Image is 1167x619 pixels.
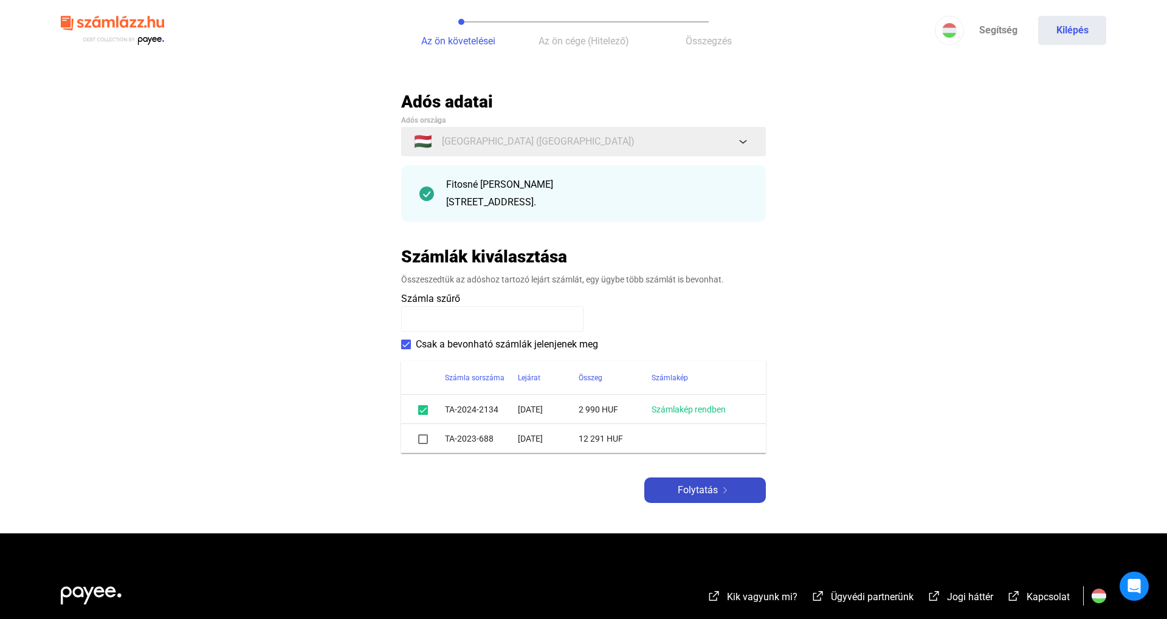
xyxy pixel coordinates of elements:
img: external-link-white [927,590,942,602]
div: Összeg [579,371,652,385]
span: Csak a bevonható számlák jelenjenek meg [416,337,598,352]
div: Fitosné [PERSON_NAME] [446,177,748,192]
div: Lejárat [518,371,579,385]
button: Kilépés [1038,16,1106,45]
td: 2 990 HUF [579,395,652,424]
td: 12 291 HUF [579,424,652,453]
span: Adós országa [401,116,446,125]
img: external-link-white [1007,590,1021,602]
span: Összegzés [686,35,732,47]
span: 🇭🇺 [414,134,432,149]
div: Open Intercom Messenger [1120,572,1149,601]
img: checkmark-darker-green-circle [419,186,434,201]
td: TA-2023-688 [445,424,518,453]
a: Számlakép rendben [652,405,726,414]
div: Számlakép [652,371,688,385]
img: szamlazzhu-logo [61,11,164,50]
button: Folytatásarrow-right-white [644,477,766,503]
img: HU.svg [1092,589,1106,603]
a: external-link-whiteJogi háttér [927,593,993,604]
a: Segítség [964,16,1032,45]
span: Az ön követelései [421,35,495,47]
img: white-payee-white-dot.svg [61,580,122,604]
span: Ügyvédi partnerünk [831,591,914,603]
span: Az ön cége (Hitelező) [539,35,629,47]
div: Összeg [579,371,602,385]
span: [GEOGRAPHIC_DATA] ([GEOGRAPHIC_DATA]) [442,134,635,149]
span: Számla szűrő [401,293,460,304]
img: arrow-right-white [718,487,732,493]
span: Kapcsolat [1027,591,1070,603]
div: Számla sorszáma [445,371,504,385]
a: external-link-whiteÜgyvédi partnerünk [811,593,914,604]
span: Jogi háttér [947,591,993,603]
td: [DATE] [518,395,579,424]
td: TA-2024-2134 [445,395,518,424]
div: Számlakép [652,371,751,385]
h2: Adós adatai [401,91,766,112]
button: HU [935,16,964,45]
div: Összeszedtük az adóshoz tartozó lejárt számlát, egy ügybe több számlát is bevonhat. [401,273,766,286]
div: [STREET_ADDRESS]. [446,195,748,210]
img: external-link-white [811,590,825,602]
img: external-link-white [707,590,721,602]
a: external-link-whiteKik vagyunk mi? [707,593,797,604]
a: external-link-whiteKapcsolat [1007,593,1070,604]
div: Számla sorszáma [445,371,518,385]
span: Kik vagyunk mi? [727,591,797,603]
td: [DATE] [518,424,579,453]
button: 🇭🇺[GEOGRAPHIC_DATA] ([GEOGRAPHIC_DATA]) [401,127,766,156]
span: Folytatás [678,483,718,498]
div: Lejárat [518,371,540,385]
img: HU [942,23,957,38]
h2: Számlák kiválasztása [401,246,567,267]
